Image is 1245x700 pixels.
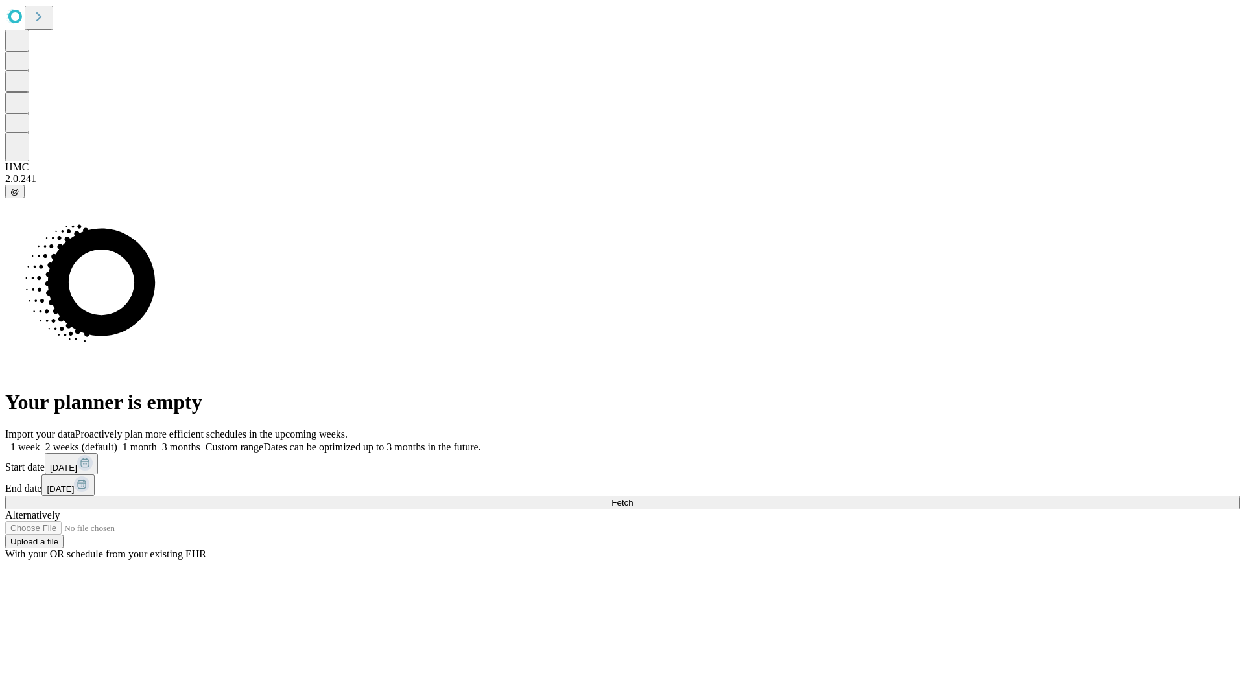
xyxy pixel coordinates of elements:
[611,498,633,507] span: Fetch
[45,453,98,474] button: [DATE]
[5,535,64,548] button: Upload a file
[5,173,1240,185] div: 2.0.241
[41,474,95,496] button: [DATE]
[5,185,25,198] button: @
[5,428,75,439] span: Import your data
[5,453,1240,474] div: Start date
[10,441,40,452] span: 1 week
[50,463,77,472] span: [DATE]
[5,509,60,520] span: Alternatively
[5,390,1240,414] h1: Your planner is empty
[123,441,157,452] span: 1 month
[5,161,1240,173] div: HMC
[10,187,19,196] span: @
[45,441,117,452] span: 2 weeks (default)
[5,548,206,559] span: With your OR schedule from your existing EHR
[162,441,200,452] span: 3 months
[206,441,263,452] span: Custom range
[75,428,348,439] span: Proactively plan more efficient schedules in the upcoming weeks.
[5,496,1240,509] button: Fetch
[5,474,1240,496] div: End date
[263,441,480,452] span: Dates can be optimized up to 3 months in the future.
[47,484,74,494] span: [DATE]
